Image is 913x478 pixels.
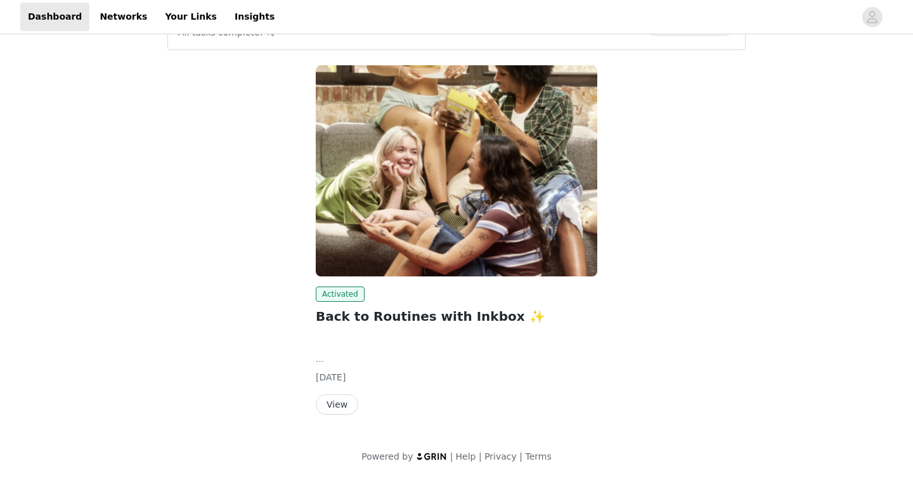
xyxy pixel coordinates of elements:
button: View [316,394,358,415]
div: avatar [866,7,878,27]
img: logo [416,452,448,460]
a: Networks [92,3,155,31]
a: View [316,400,358,410]
span: Powered by [361,451,413,462]
a: Dashboard [20,3,89,31]
span: | [479,451,482,462]
a: Insights [227,3,282,31]
span: | [519,451,522,462]
a: Your Links [157,3,224,31]
a: Privacy [484,451,517,462]
a: Terms [525,451,551,462]
h2: Back to Routines with Inkbox ✨ [316,307,597,326]
img: Inkbox [316,65,597,276]
span: | [450,451,453,462]
a: Help [456,451,476,462]
span: Activated [316,287,365,302]
span: [DATE] [316,372,346,382]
